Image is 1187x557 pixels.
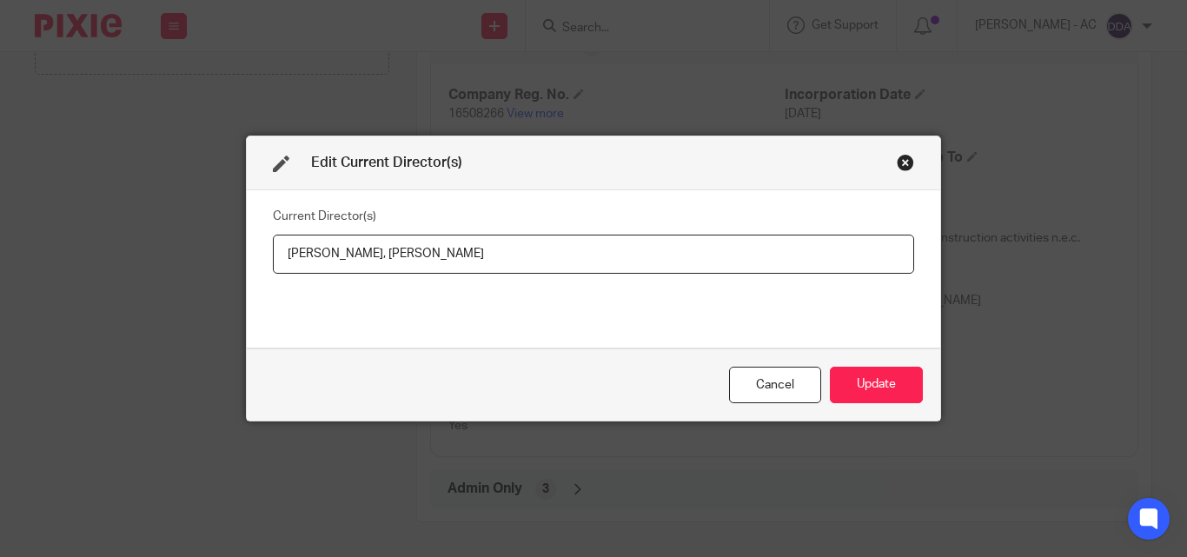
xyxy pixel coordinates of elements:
[273,208,376,225] label: Current Director(s)
[311,156,462,169] span: Edit Current Director(s)
[729,367,821,404] div: Close this dialog window
[273,235,914,274] input: Current Director(s)
[830,367,923,404] button: Update
[897,154,914,171] div: Close this dialog window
